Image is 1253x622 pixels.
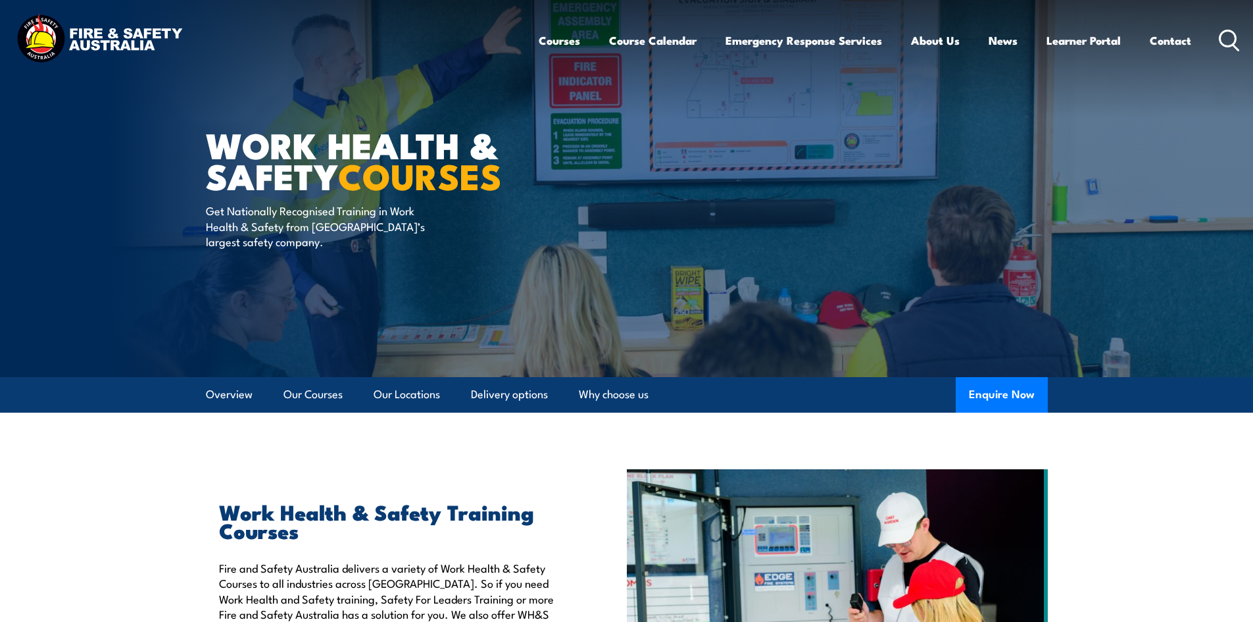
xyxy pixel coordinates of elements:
[206,377,253,412] a: Overview
[219,502,566,539] h2: Work Health & Safety Training Courses
[206,129,531,190] h1: Work Health & Safety
[989,23,1018,58] a: News
[1150,23,1191,58] a: Contact
[1046,23,1121,58] a: Learner Portal
[338,147,502,202] strong: COURSES
[956,377,1048,413] button: Enquire Now
[539,23,580,58] a: Courses
[609,23,697,58] a: Course Calendar
[725,23,882,58] a: Emergency Response Services
[374,377,440,412] a: Our Locations
[283,377,343,412] a: Our Courses
[471,377,548,412] a: Delivery options
[579,377,649,412] a: Why choose us
[206,203,446,249] p: Get Nationally Recognised Training in Work Health & Safety from [GEOGRAPHIC_DATA]’s largest safet...
[911,23,960,58] a: About Us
